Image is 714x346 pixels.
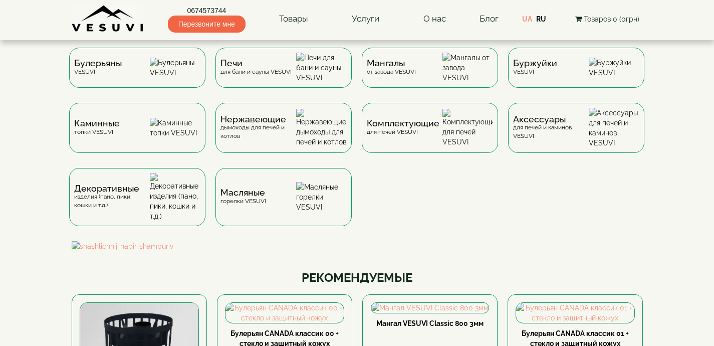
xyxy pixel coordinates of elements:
[367,59,416,67] span: Мангалы
[357,103,503,168] a: Комплектующиедля печей VESUVI Комплектующие для печей VESUVI
[220,189,266,205] div: горелки VESUVI
[64,48,210,103] a: БулерьяныVESUVI Булерьяны VESUVI
[584,15,639,23] span: Товаров 0 (0грн)
[168,16,246,33] span: Перезвоните мне
[64,103,210,168] a: Каминныетопки VESUVI Каминные топки VESUVI
[225,303,344,323] img: Булерьян CANADA классик 00 + стекло и защитный кожух
[480,14,499,24] a: Блог
[210,103,357,168] a: Нержавеющиедымоходы для печей и котлов Нержавеющие дымоходы для печей и котлов
[513,59,557,67] span: Буржуйки
[572,14,642,25] button: Товаров 0 (0грн)
[371,303,489,313] img: Мангал VESUVI Classic 800 3мм
[74,119,120,127] span: Каминные
[64,168,210,241] a: Декоративныеизделия (пано, пики, кошки и т.д.) Декоративные изделия (пано, пики, кошки и т.д.)
[150,118,200,138] img: Каминные топки VESUVI
[367,119,439,136] div: для печей VESUVI
[589,108,639,148] img: Аксессуары для печей и каминов VESUVI
[210,48,357,103] a: Печидля бани и сауны VESUVI Печи для бани и сауны VESUVI
[74,185,150,193] span: Декоративные
[367,119,439,127] span: Комплектующие
[74,59,122,76] div: VESUVI
[269,8,318,31] a: Товары
[442,53,493,83] img: Мангалы от завода VESUVI
[72,5,144,33] img: Завод VESUVI
[296,182,347,212] img: Масляные горелки VESUVI
[74,119,120,136] div: топки VESUVI
[503,48,649,103] a: БуржуйкиVESUVI Буржуйки VESUVI
[513,115,589,140] div: для печей и каминов VESUVI
[522,15,532,23] a: UA
[413,8,456,31] a: О нас
[72,241,643,251] img: shashlichnij-nabir-shampuriv
[296,53,347,83] img: Печи для бани и сауны VESUVI
[376,319,484,327] a: Мангал VESUVI Classic 800 3мм
[220,59,292,67] span: Печи
[150,58,200,78] img: Булерьяны VESUVI
[220,115,296,123] span: Нержавеющие
[367,59,416,76] div: от завода VESUVI
[513,59,557,76] div: VESUVI
[589,58,639,78] img: Буржуйки VESUVI
[220,59,292,76] div: для бани и сауны VESUVI
[296,109,347,147] img: Нержавеющие дымоходы для печей и котлов
[74,185,150,210] div: изделия (пано, пики, кошки и т.д.)
[168,6,246,16] a: 0674573744
[342,8,389,31] a: Услуги
[357,48,503,103] a: Мангалыот завода VESUVI Мангалы от завода VESUVI
[150,173,200,221] img: Декоративные изделия (пано, пики, кошки и т.д.)
[210,168,357,241] a: Масляныегорелки VESUVI Масляные горелки VESUVI
[220,115,296,140] div: дымоходы для печей и котлов
[74,59,122,67] span: Булерьяны
[516,303,634,323] img: Булерьян CANADA классик 01 + стекло и защитный кожух
[513,115,589,123] span: Аксессуары
[442,109,493,147] img: Комплектующие для печей VESUVI
[503,103,649,168] a: Аксессуарыдля печей и каминов VESUVI Аксессуары для печей и каминов VESUVI
[536,15,546,23] a: RU
[220,189,266,197] span: Масляные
